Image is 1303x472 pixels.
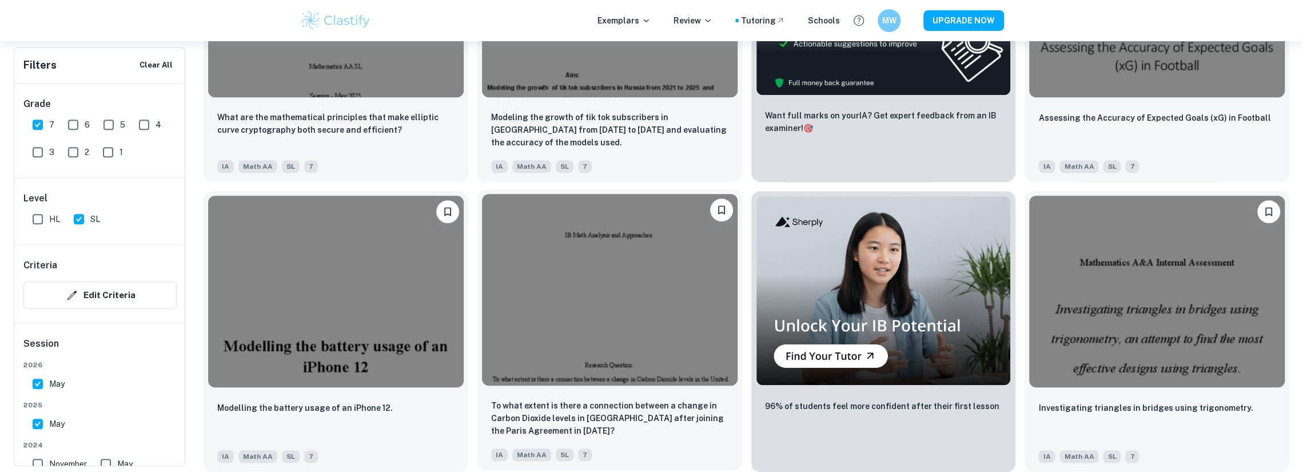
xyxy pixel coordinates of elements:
[49,213,60,225] span: HL
[578,160,592,173] span: 7
[23,259,57,272] h6: Criteria
[23,400,177,410] span: 2025
[23,281,177,309] button: Edit Criteria
[238,160,277,173] span: Math AA
[436,200,459,223] button: Bookmark
[282,450,300,463] span: SL
[1038,112,1270,124] p: Assessing the Accuracy of Expected Goals (xG) in Football
[741,14,785,27] a: Tutoring
[1257,200,1280,223] button: Bookmark
[304,160,318,173] span: 7
[710,199,733,221] button: Bookmark
[491,111,728,149] p: Modeling the growth of tik tok subscribers in Russia from 2021 to 2025 and evaluating the accurac...
[23,97,177,111] h6: Grade
[1103,160,1121,173] span: SL
[556,160,573,173] span: SL
[208,196,464,387] img: Math AA IA example thumbnail: Modelling the battery usage of an iPhone
[49,418,65,430] span: May
[217,111,455,136] p: What are the mathematical principles that make elliptic curve cryptography both secure and effici...
[137,57,176,74] button: Clear All
[751,191,1016,472] a: Thumbnail96% of students feel more confident after their first lesson
[882,14,895,27] h6: MW
[597,14,651,27] p: Exemplars
[217,402,393,414] p: Modelling the battery usage of an iPhone 12.
[1059,160,1098,173] span: Math AA
[117,458,133,470] span: May
[1125,160,1139,173] span: 7
[23,440,177,450] span: 2024
[512,449,551,461] span: Math AA
[765,400,999,412] p: 96% of students feel more confident after their first lesson
[491,160,508,173] span: IA
[1038,402,1253,414] p: Investigating triangles in bridges using trigonometry.
[1029,196,1285,387] img: Math AA IA example thumbnail: Investigating triangles in bridges using
[482,194,738,386] img: Math AA IA example thumbnail: To what extent is there a connection be
[491,449,508,461] span: IA
[119,146,123,158] span: 1
[849,11,868,30] button: Help and Feedback
[49,378,65,390] span: May
[1103,450,1121,463] span: SL
[85,146,89,158] span: 2
[49,458,87,470] span: November
[23,337,177,360] h6: Session
[156,118,161,131] span: 4
[238,450,277,463] span: Math AA
[1059,450,1098,463] span: Math AA
[878,9,900,32] button: MW
[90,213,100,225] span: SL
[803,124,813,133] span: 🎯
[1038,160,1055,173] span: IA
[765,109,1002,134] p: Want full marks on your IA ? Get expert feedback from an IB examiner!
[477,191,742,472] a: Bookmark To what extent is there a connection between a change in Carbon Dioxide levels in the Un...
[512,160,551,173] span: Math AA
[1038,450,1055,463] span: IA
[556,449,573,461] span: SL
[304,450,318,463] span: 7
[85,118,90,131] span: 6
[23,192,177,205] h6: Level
[756,196,1011,386] img: Thumbnail
[49,146,54,158] span: 3
[578,449,592,461] span: 7
[1025,191,1289,472] a: BookmarkInvestigating triangles in bridges using trigonometry.IAMath AASL7
[23,57,57,73] h6: Filters
[217,160,234,173] span: IA
[282,160,300,173] span: SL
[491,399,728,437] p: To what extent is there a connection between a change in Carbon Dioxide levels in the United Stat...
[923,10,1004,31] button: UPGRADE NOW
[120,118,125,131] span: 5
[674,14,712,27] p: Review
[23,360,177,370] span: 2026
[49,118,54,131] span: 7
[217,450,234,463] span: IA
[300,9,372,32] img: Clastify logo
[1125,450,1139,463] span: 7
[808,14,840,27] a: Schools
[204,191,468,472] a: BookmarkModelling the battery usage of an iPhone 12.IAMath AASL7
